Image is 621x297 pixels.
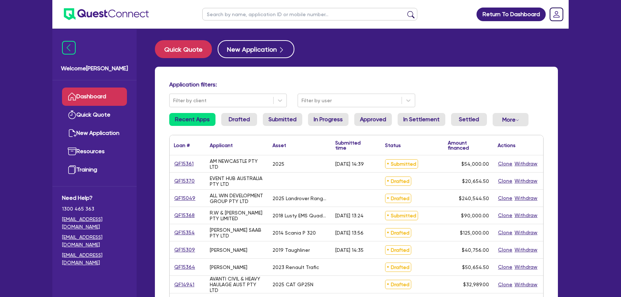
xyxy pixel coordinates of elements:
[62,41,76,55] img: icon-menu-close
[335,230,364,236] div: [DATE] 13:56
[477,8,546,21] a: Return To Dashboard
[385,280,411,289] span: Drafted
[448,140,489,150] div: Amount financed
[463,282,489,287] span: $32,989.00
[210,193,264,204] div: ALL WIN DEVELOPMENT GROUP PTY LTD
[462,178,489,184] span: $20,654.50
[62,124,127,142] a: New Application
[272,282,313,287] div: 2025 CAT GP25N
[514,246,538,254] button: Withdraw
[462,264,489,270] span: $50,654.50
[210,158,264,170] div: AM NEWCASTLE PTY LTD
[335,247,364,253] div: [DATE] 14:35
[498,194,513,202] button: Clone
[460,230,489,236] span: $125,000.00
[210,210,264,221] div: R.W & [PERSON_NAME] PTY LIMITED
[514,280,538,289] button: Withdraw
[335,140,370,150] div: Submitted time
[155,40,212,58] button: Quick Quote
[68,165,76,174] img: training
[64,8,149,20] img: quest-connect-logo-blue
[62,142,127,161] a: Resources
[498,280,513,289] button: Clone
[174,228,195,237] a: QF15354
[272,195,327,201] div: 2025 Landrover Range Rover Sport Autobiography
[174,194,196,202] a: QF15049
[68,147,76,156] img: resources
[174,280,195,289] a: QF14941
[218,40,294,58] button: New Application
[461,213,489,218] span: $90,000.00
[221,113,257,126] a: Drafted
[514,194,538,202] button: Withdraw
[498,263,513,271] button: Clone
[514,228,538,237] button: Withdraw
[385,263,411,272] span: Drafted
[210,264,247,270] div: [PERSON_NAME]
[174,160,194,168] a: QF15361
[514,177,538,185] button: Withdraw
[354,113,392,126] a: Approved
[62,194,127,202] span: Need Help?
[335,161,364,167] div: [DATE] 14:39
[498,143,516,148] div: Actions
[514,263,538,271] button: Withdraw
[272,264,319,270] div: 2023 Renault Trafic
[385,211,418,220] span: Submitted
[385,228,411,237] span: Drafted
[68,129,76,137] img: new-application
[169,81,544,88] h4: Application filters:
[210,227,264,239] div: [PERSON_NAME] SAAB PTY LTD
[62,205,127,213] span: 1300 465 363
[451,113,487,126] a: Settled
[210,276,264,293] div: AVANTI CIVIL & HEAVY HAULAGE AUST PTY LTD
[272,143,286,148] div: Asset
[498,246,513,254] button: Clone
[335,213,364,218] div: [DATE] 13:24
[514,211,538,220] button: Withdraw
[68,110,76,119] img: quick-quote
[210,143,233,148] div: Applicant
[174,211,195,220] a: QF15368
[462,247,489,253] span: $40,756.00
[461,161,489,167] span: $54,000.00
[493,113,528,126] button: Dropdown toggle
[385,159,418,169] span: Submitted
[385,194,411,203] span: Drafted
[398,113,445,126] a: In Settlement
[61,64,128,73] span: Welcome [PERSON_NAME]
[62,216,127,231] a: [EMAIL_ADDRESS][DOMAIN_NAME]
[498,177,513,185] button: Clone
[174,177,195,185] a: QF15370
[155,40,218,58] a: Quick Quote
[272,230,316,236] div: 2014 Scania P 320
[498,211,513,220] button: Clone
[272,247,310,253] div: 2019 Taughliner
[263,113,302,126] a: Submitted
[385,176,411,186] span: Drafted
[385,245,411,255] span: Drafted
[498,228,513,237] button: Clone
[62,234,127,249] a: [EMAIL_ADDRESS][DOMAIN_NAME]
[210,247,247,253] div: [PERSON_NAME]
[272,213,327,218] div: 2018 Lusty EMS Quad dog Trailer
[62,161,127,179] a: Training
[547,5,566,24] a: Dropdown toggle
[514,160,538,168] button: Withdraw
[272,161,284,167] div: 2025
[62,251,127,267] a: [EMAIL_ADDRESS][DOMAIN_NAME]
[385,143,401,148] div: Status
[210,175,264,187] div: EVENT HUB AUSTRALIA PTY LTD
[498,160,513,168] button: Clone
[174,263,195,271] a: QF15364
[169,113,215,126] a: Recent Apps
[459,195,489,201] span: $240,544.50
[308,113,349,126] a: In Progress
[202,8,417,20] input: Search by name, application ID or mobile number...
[174,143,190,148] div: Loan #
[174,246,195,254] a: QF15309
[62,88,127,106] a: Dashboard
[62,106,127,124] a: Quick Quote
